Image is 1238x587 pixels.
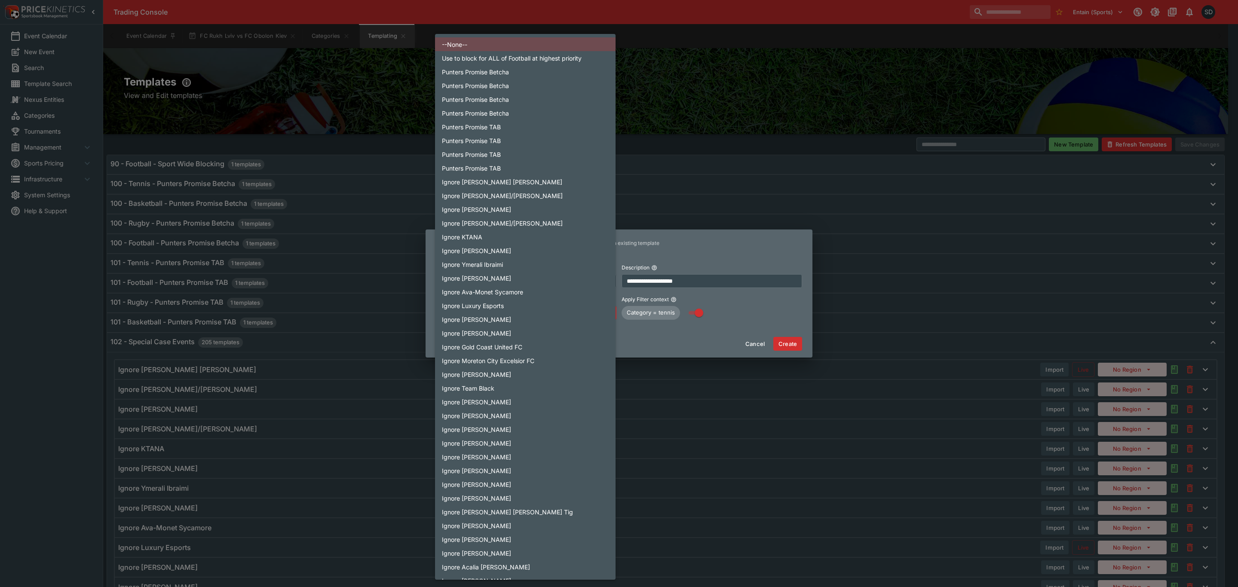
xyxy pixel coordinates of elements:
[435,134,616,147] li: Punters Promise TAB
[435,106,616,120] li: Punters Promise Betcha
[435,51,616,65] li: Use to block for ALL of Football at highest priority
[435,381,616,395] li: Ignore Team Black
[435,257,616,271] li: Ignore Ymerali Ibraimi
[435,450,616,464] li: Ignore [PERSON_NAME]
[435,65,616,79] li: Punters Promise Betcha
[435,422,616,436] li: Ignore [PERSON_NAME]
[435,285,616,299] li: Ignore Ava-Monet Sycamore
[435,367,616,381] li: Ignore [PERSON_NAME]
[435,395,616,409] li: Ignore [PERSON_NAME]
[435,312,616,326] li: Ignore [PERSON_NAME]
[435,477,616,491] li: Ignore [PERSON_NAME]
[435,491,616,505] li: Ignore [PERSON_NAME]
[435,409,616,422] li: Ignore [PERSON_NAME]
[435,92,616,106] li: Punters Promise Betcha
[435,120,616,134] li: Punters Promise TAB
[435,436,616,450] li: Ignore [PERSON_NAME]
[435,271,616,285] li: Ignore [PERSON_NAME]
[435,299,616,312] li: Ignore Luxury Esports
[435,175,616,189] li: Ignore [PERSON_NAME] [PERSON_NAME]
[435,326,616,340] li: Ignore [PERSON_NAME]
[435,244,616,257] li: Ignore [PERSON_NAME]
[435,505,616,519] li: Ignore [PERSON_NAME] [PERSON_NAME] Tig
[435,546,616,560] li: Ignore [PERSON_NAME]
[435,464,616,477] li: Ignore [PERSON_NAME]
[435,354,616,367] li: Ignore Moreton City Excelsior FC
[435,147,616,161] li: Punters Promise TAB
[435,161,616,175] li: Punters Promise TAB
[435,79,616,92] li: Punters Promise Betcha
[435,230,616,244] li: Ignore KTANA
[435,532,616,546] li: Ignore [PERSON_NAME]
[435,37,616,51] li: --None--
[435,216,616,230] li: Ignore [PERSON_NAME]/[PERSON_NAME]
[435,189,616,202] li: Ignore [PERSON_NAME]/[PERSON_NAME]
[435,202,616,216] li: Ignore [PERSON_NAME]
[435,560,616,574] li: Ignore Acalia [PERSON_NAME]
[435,340,616,354] li: Ignore Gold Coast United FC
[435,519,616,532] li: Ignore [PERSON_NAME]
